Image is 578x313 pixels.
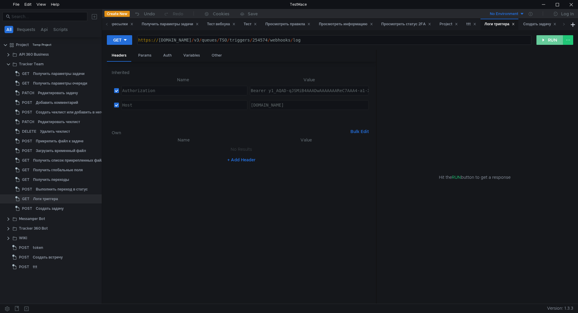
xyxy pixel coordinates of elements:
div: Messanger Bot [19,214,45,223]
button: No Environment [483,9,524,19]
div: Headers [107,50,131,62]
div: Project [440,21,458,27]
div: Просмотреть правила [265,21,310,27]
span: GET [22,156,30,165]
div: Получить параметры задачи [142,21,199,27]
div: Удалить чеклист [40,127,70,136]
div: Undo [144,10,155,17]
div: Редактировать задачу [38,88,78,98]
input: Search... [11,13,84,20]
div: ttt [466,21,476,27]
div: Тест вебхука [207,21,235,27]
button: RUN [536,35,563,45]
div: Получить список прикрепленных файлов [33,156,108,165]
div: Загрузить временный файл [36,146,86,155]
span: GET [22,79,30,88]
h6: Own [112,129,348,136]
div: Save [248,12,258,16]
div: Создать задачу [523,21,556,27]
div: Логи триггера [485,21,515,27]
button: + Add Header [225,156,258,163]
th: Value [246,136,366,144]
button: Create New [104,11,130,17]
span: GET [22,175,30,184]
div: ttt [33,262,37,271]
div: Log In [561,10,574,17]
div: Other [207,50,227,61]
th: Name [121,136,246,144]
div: Получить параметры задачи [33,69,85,78]
div: Temp Project [33,40,51,49]
h6: Inherited [112,69,371,76]
button: Requests [15,26,37,33]
span: POST [22,98,32,107]
span: POST [19,253,29,262]
div: Получить глобальные поля [33,166,83,175]
span: GET [22,69,30,78]
div: Создать чеклист или добавить в него пункты [36,108,117,117]
div: Project [16,40,29,49]
span: POST [22,108,32,117]
span: POST [22,137,32,146]
span: Hit the button to get a response [439,174,511,181]
span: POST [22,146,32,155]
div: Variables [179,50,205,61]
button: All [5,26,13,33]
button: Scripts [51,26,70,33]
th: Name [119,76,247,83]
div: Логи триггера [33,194,58,203]
div: Прикрепить файл к задаче [36,137,84,146]
div: Получить параметры очереди [33,79,87,88]
button: Undo [130,9,159,18]
span: DELETE [22,127,36,136]
div: Редактировать чеклист [38,117,80,126]
div: Получить переходы [33,175,69,184]
div: Просмотреть статус 2FA [381,21,431,27]
span: POST [19,243,29,252]
div: No Environment [490,11,518,17]
div: Создать задачу [36,204,64,213]
span: RUN [452,175,461,180]
button: Bulk Edit [348,128,371,135]
div: token [33,243,43,252]
span: POST [19,262,29,271]
div: Просмотреть информацию [319,21,373,27]
div: WIKI [19,234,27,243]
button: GET [107,35,132,45]
div: Tracker Team [19,60,44,69]
button: Api [39,26,50,33]
div: Redo [173,10,183,17]
div: Params [133,50,156,61]
button: Redo [159,9,188,18]
div: Выполнить переход в статус [36,185,88,194]
div: GET [113,37,122,43]
span: PATCH [22,117,34,126]
nz-embed-empty: No Results [231,147,252,152]
div: Cookies [213,10,229,17]
span: PATCH [22,88,34,98]
div: Тест [244,21,257,27]
div: Auth [158,50,176,61]
div: Tracker 360 Bot [19,224,48,233]
span: GET [22,194,30,203]
span: GET [22,166,30,175]
div: Создать встречу [33,253,63,262]
span: POST [22,185,32,194]
div: Добавить комментарий [36,98,78,107]
span: POST [22,204,32,213]
span: Version: 1.3.3 [547,304,573,313]
div: API 360 Business [19,50,49,59]
th: Value [247,76,371,83]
